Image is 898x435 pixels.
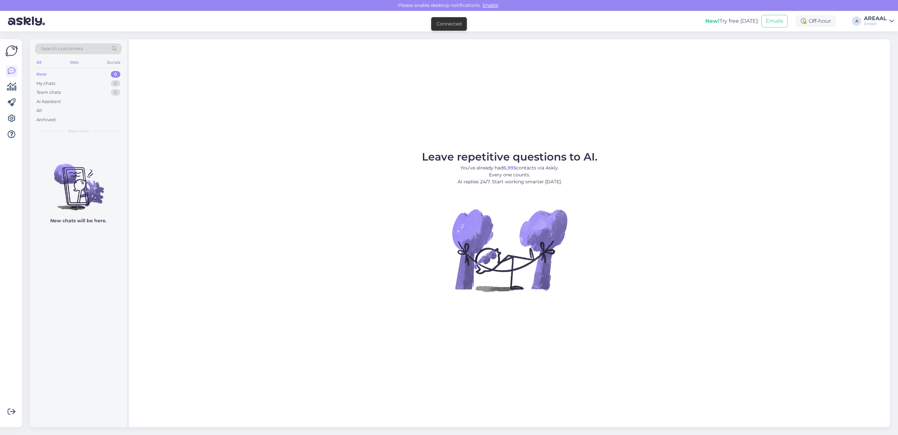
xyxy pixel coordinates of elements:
[41,45,83,52] span: Search customers
[30,152,127,211] img: No chats
[864,16,887,21] div: AREAAL
[68,128,89,134] span: New chats
[852,17,861,26] div: A
[705,17,759,25] div: Try free [DATE]:
[761,15,788,27] button: Emails
[50,217,106,224] p: New chats will be here.
[68,58,80,67] div: Web
[111,89,120,96] div: 0
[796,15,836,27] div: Off-hour
[111,71,120,78] div: 0
[36,98,61,105] div: AI Assistant
[481,2,500,8] span: Enable
[36,89,61,96] div: Team chats
[111,80,120,87] div: 0
[436,20,462,27] div: Connected
[450,191,569,309] img: No Chat active
[705,18,719,24] b: New!
[36,80,55,87] div: My chats
[503,165,516,171] b: 6,995
[36,71,47,78] div: New
[5,45,18,57] img: Askly Logo
[105,58,122,67] div: Socials
[864,16,894,26] a: AREAALAreaal
[422,150,597,163] span: Leave repetitive questions to AI.
[36,117,56,123] div: Archived
[36,107,42,114] div: All
[35,58,43,67] div: All
[422,164,597,185] p: You’ve already had contacts via Askly. Every one counts. AI replies 24/7. Start working smarter [...
[864,21,887,26] div: Areaal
